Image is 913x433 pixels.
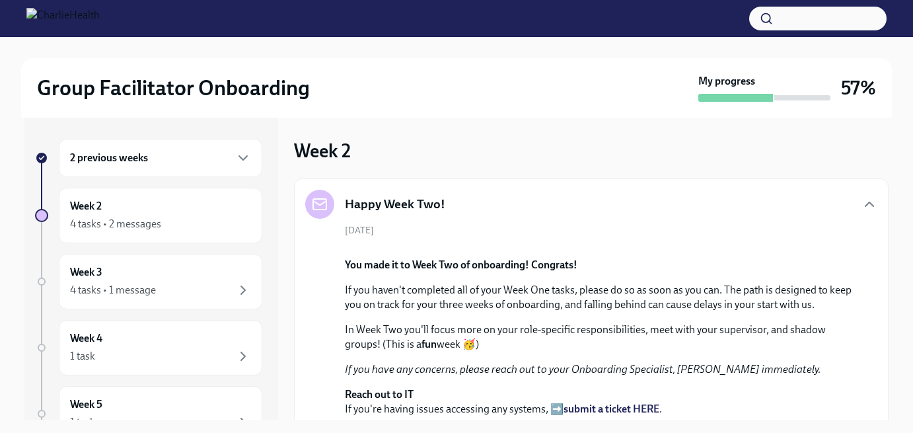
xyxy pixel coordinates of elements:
strong: My progress [698,74,755,89]
img: CharlieHealth [26,8,100,29]
div: 1 task [70,415,95,430]
strong: You made it to Week Two of onboarding! Congrats! [345,258,577,271]
div: 4 tasks • 2 messages [70,217,161,231]
div: 1 task [70,349,95,364]
a: submit a ticket HERE [564,403,659,415]
h6: Week 4 [70,331,102,346]
strong: fun [421,338,437,350]
h3: Week 2 [294,139,351,163]
div: 2 previous weeks [59,139,262,177]
h6: Week 5 [70,397,102,412]
div: 4 tasks • 1 message [70,283,156,297]
p: If you're having issues accessing any systems, ➡️ . [345,387,856,416]
h6: Week 2 [70,199,102,214]
h6: Week 3 [70,265,102,280]
h2: Group Facilitator Onboarding [37,75,310,101]
span: [DATE] [345,224,374,237]
p: In Week Two you'll focus more on your role-specific responsibilities, meet with your supervisor, ... [345,323,856,352]
a: Week 41 task [35,320,262,375]
h5: Happy Week Two! [345,196,445,213]
strong: Reach out to IT [345,388,414,401]
h6: 2 previous weeks [70,151,148,165]
a: Week 34 tasks • 1 message [35,254,262,309]
h3: 57% [841,76,876,100]
em: If you have any concerns, please reach out to your Onboarding Specialist, [PERSON_NAME] immediately. [345,363,821,375]
p: If you haven't completed all of your Week One tasks, please do so as soon as you can. The path is... [345,283,856,312]
a: Week 24 tasks • 2 messages [35,188,262,243]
